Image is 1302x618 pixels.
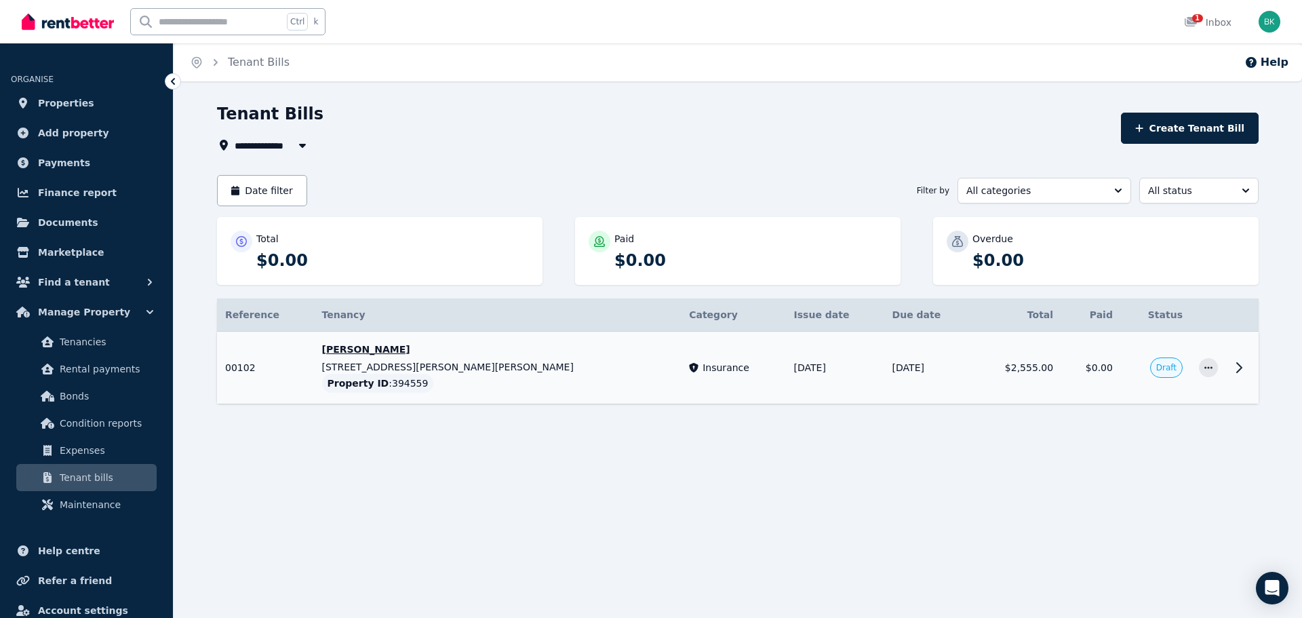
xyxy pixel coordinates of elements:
span: Filter by [917,185,949,196]
span: Marketplace [38,244,104,260]
a: Condition reports [16,410,157,437]
span: Property ID [328,376,389,390]
a: Help centre [11,537,162,564]
a: Tenant Bills [228,56,290,69]
a: Tenancies [16,328,157,355]
button: All status [1139,178,1259,204]
a: Maintenance [16,491,157,518]
span: Manage Property [38,304,130,320]
div: Inbox [1184,16,1231,29]
span: Add property [38,125,109,141]
p: $0.00 [256,250,529,271]
p: Paid [614,232,634,246]
button: All categories [958,178,1131,204]
span: All status [1148,184,1231,197]
a: Documents [11,209,162,236]
th: Status [1121,298,1191,332]
img: RentBetter [22,12,114,32]
th: Tenancy [314,298,682,332]
p: [PERSON_NAME] [322,343,673,356]
button: Find a tenant [11,269,162,296]
th: Due date [884,298,973,332]
span: 1 [1192,14,1203,22]
span: k [313,16,318,27]
span: Draft [1156,362,1177,373]
th: Total [973,298,1062,332]
span: Tenant bills [60,469,151,486]
span: Bonds [60,388,151,404]
a: Rental payments [16,355,157,383]
span: All categories [966,184,1103,197]
p: [STREET_ADDRESS][PERSON_NAME][PERSON_NAME] [322,360,673,374]
span: Insurance [703,361,749,374]
span: Condition reports [60,415,151,431]
a: Add property [11,119,162,147]
span: Rental payments [60,361,151,377]
nav: Breadcrumb [174,43,306,81]
p: Overdue [972,232,1013,246]
a: Refer a friend [11,567,162,594]
p: $0.00 [972,250,1245,271]
button: Date filter [217,175,307,206]
a: Tenant bills [16,464,157,491]
a: Properties [11,90,162,117]
span: Ctrl [287,13,308,31]
td: [DATE] [786,332,884,404]
button: Help [1244,54,1288,71]
span: Payments [38,155,90,171]
th: Category [681,298,785,332]
span: Maintenance [60,497,151,513]
p: $0.00 [614,250,887,271]
a: Finance report [11,179,162,206]
a: Expenses [16,437,157,464]
button: Manage Property [11,298,162,326]
span: Reference [225,309,279,320]
span: Finance report [38,185,117,201]
a: Marketplace [11,239,162,266]
img: binay KUMAR [1259,11,1280,33]
td: $0.00 [1061,332,1121,404]
span: 00102 [225,362,256,373]
div: : 394559 [322,374,434,393]
p: Total [256,232,279,246]
span: Refer a friend [38,573,112,589]
span: Tenancies [60,334,151,350]
span: Help centre [38,543,100,559]
span: Find a tenant [38,274,110,290]
span: Expenses [60,442,151,459]
div: Open Intercom Messenger [1256,572,1288,604]
a: Bonds [16,383,157,410]
td: $2,555.00 [973,332,1062,404]
span: ORGANISE [11,75,54,84]
span: Properties [38,95,94,111]
td: [DATE] [884,332,973,404]
span: Documents [38,214,98,231]
a: Payments [11,149,162,176]
button: Create Tenant Bill [1121,113,1259,144]
th: Issue date [786,298,884,332]
th: Paid [1061,298,1121,332]
h1: Tenant Bills [217,103,323,125]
